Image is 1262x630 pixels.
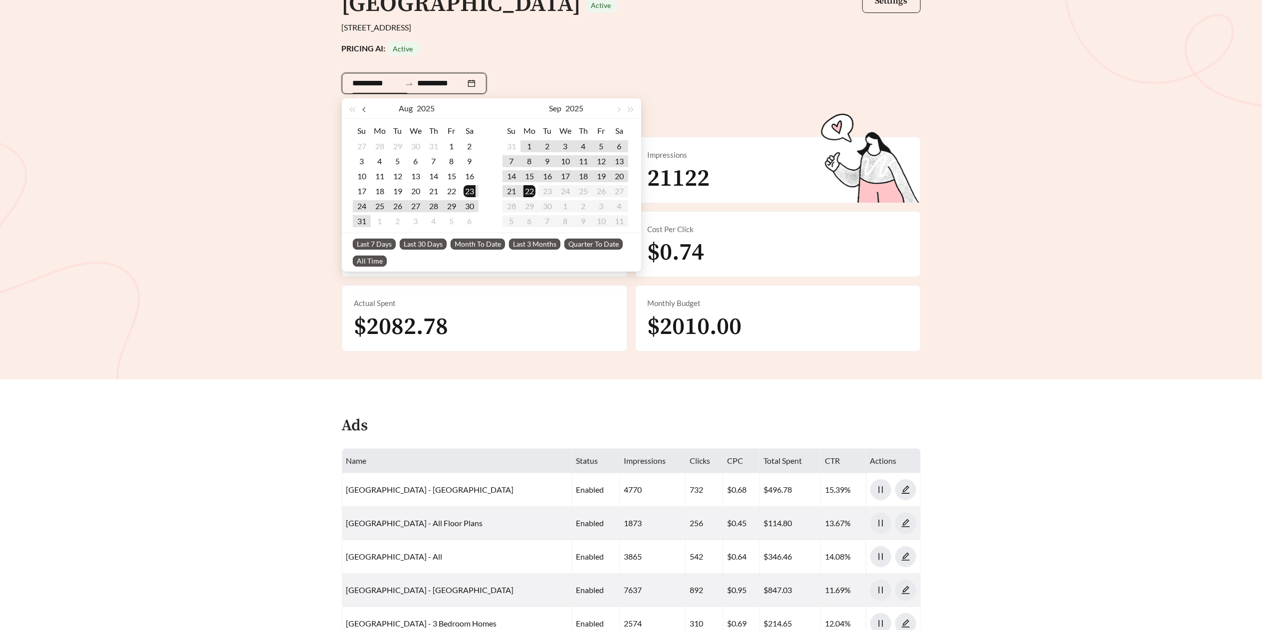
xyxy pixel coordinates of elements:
[538,154,556,169] td: 2025-09-09
[620,574,686,607] td: 7637
[896,552,916,561] span: edit
[392,155,404,167] div: 5
[592,139,610,154] td: 2025-09-05
[425,184,443,199] td: 2025-08-21
[541,155,553,167] div: 9
[464,170,476,182] div: 16
[389,154,407,169] td: 2025-08-05
[595,155,607,167] div: 12
[871,586,891,595] span: pause
[723,473,759,507] td: $0.68
[425,139,443,154] td: 2025-07-31
[389,199,407,214] td: 2025-08-26
[576,485,604,494] span: enabled
[574,169,592,184] td: 2025-09-18
[443,154,461,169] td: 2025-08-08
[425,169,443,184] td: 2025-08-14
[356,140,368,152] div: 27
[405,79,414,88] span: to
[425,214,443,229] td: 2025-09-04
[417,98,435,118] button: 2025
[648,224,908,235] div: Cost Per Click
[425,199,443,214] td: 2025-08-28
[443,199,461,214] td: 2025-08-29
[505,170,517,182] div: 14
[374,215,386,227] div: 1
[371,169,389,184] td: 2025-08-11
[821,473,866,507] td: 15.39%
[576,619,604,628] span: enabled
[446,155,458,167] div: 8
[392,185,404,197] div: 19
[686,449,724,473] th: Clicks
[461,184,479,199] td: 2025-08-23
[520,139,538,154] td: 2025-09-01
[428,185,440,197] div: 21
[538,123,556,139] th: Tu
[591,1,611,9] span: Active
[464,185,476,197] div: 23
[577,155,589,167] div: 11
[613,155,625,167] div: 13
[425,154,443,169] td: 2025-08-07
[686,574,724,607] td: 892
[443,214,461,229] td: 2025-09-05
[648,164,710,194] span: 21122
[610,169,628,184] td: 2025-09-20
[356,170,368,182] div: 10
[549,98,562,118] button: Sep
[464,140,476,152] div: 2
[356,185,368,197] div: 17
[686,507,724,540] td: 256
[374,155,386,167] div: 4
[592,154,610,169] td: 2025-09-12
[505,155,517,167] div: 7
[592,123,610,139] th: Fr
[523,185,535,197] div: 22
[871,519,891,528] span: pause
[723,507,759,540] td: $0.45
[576,585,604,595] span: enabled
[464,200,476,212] div: 30
[895,513,916,534] button: edit
[871,485,891,494] span: pause
[574,123,592,139] th: Th
[520,184,538,199] td: 2025-09-22
[374,185,386,197] div: 18
[443,169,461,184] td: 2025-08-15
[896,619,916,628] span: edit
[407,199,425,214] td: 2025-08-27
[389,139,407,154] td: 2025-07-29
[346,552,443,561] a: [GEOGRAPHIC_DATA] - All
[895,479,916,500] button: edit
[410,185,422,197] div: 20
[538,169,556,184] td: 2025-09-16
[648,149,908,161] div: Impressions
[727,456,743,465] span: CPC
[354,312,449,342] span: $2082.78
[464,215,476,227] div: 6
[407,214,425,229] td: 2025-09-03
[353,169,371,184] td: 2025-08-10
[895,619,916,628] a: edit
[371,139,389,154] td: 2025-07-28
[574,139,592,154] td: 2025-09-04
[895,518,916,528] a: edit
[353,256,387,267] span: All Time
[895,485,916,494] a: edit
[821,540,866,574] td: 14.08%
[353,154,371,169] td: 2025-08-03
[541,170,553,182] div: 16
[620,449,686,473] th: Impressions
[410,140,422,152] div: 30
[821,507,866,540] td: 13.67%
[760,449,821,473] th: Total Spent
[648,238,705,268] span: $0.74
[428,170,440,182] div: 14
[342,21,921,33] div: [STREET_ADDRESS]
[410,215,422,227] div: 3
[346,485,514,494] a: [GEOGRAPHIC_DATA] - [GEOGRAPHIC_DATA]
[896,519,916,528] span: edit
[393,44,413,53] span: Active
[407,169,425,184] td: 2025-08-13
